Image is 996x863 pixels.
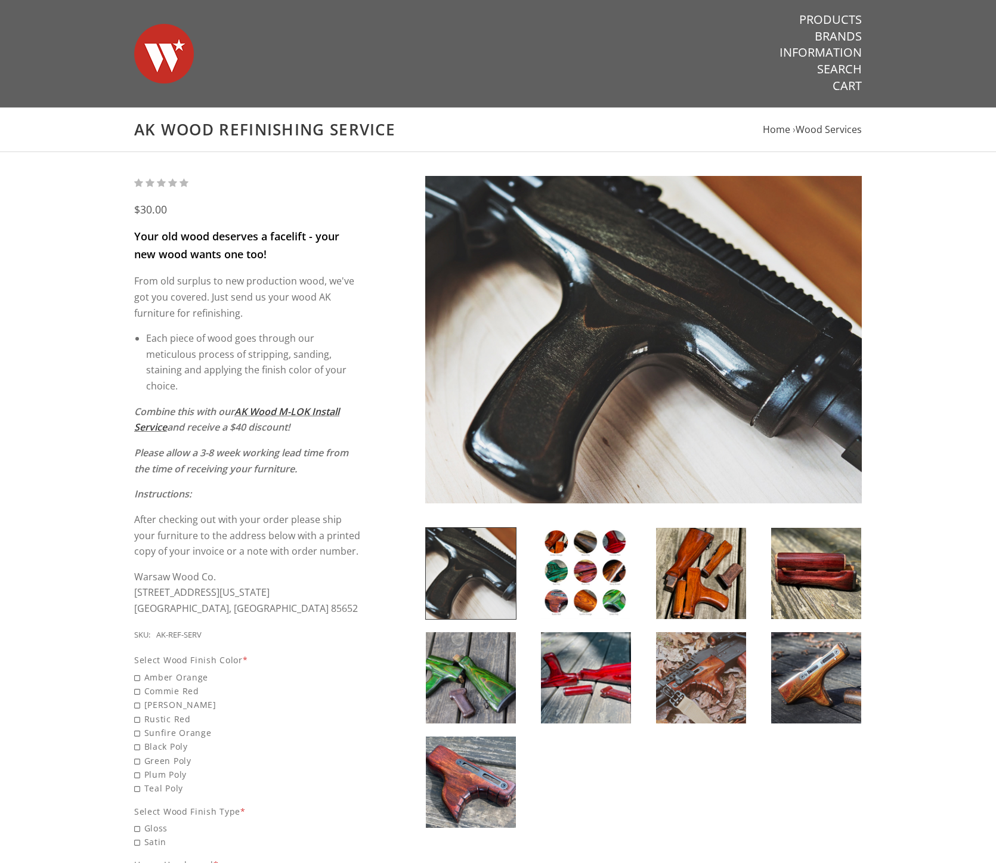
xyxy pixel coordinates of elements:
a: AK Wood M-LOK Install Service [134,405,339,434]
em: Combine this with our and receive a $40 discount! [134,405,339,434]
img: AK Wood Refinishing Service [771,632,861,723]
span: [GEOGRAPHIC_DATA], [GEOGRAPHIC_DATA] 85652 [134,602,358,615]
span: Black Poly [134,740,363,753]
div: SKU: [134,629,150,642]
a: Cart [833,78,862,94]
a: Information [780,45,862,60]
img: AK Wood Refinishing Service [656,528,746,619]
em: Instructions: [134,487,191,500]
p: From old surplus to new production wood, we've got you covered. Just send us your wood AK furnitu... [134,273,363,321]
a: Home [763,123,790,136]
p: After checking out with your order please ship your furniture to the address below with a printed... [134,512,363,559]
a: Wood Services [796,123,862,136]
span: Rustic Red [134,712,363,726]
img: Warsaw Wood Co. [134,12,194,95]
span: Green Poly [134,754,363,768]
a: Products [799,12,862,27]
em: Please allow a 3-8 week working lead time from the time of receiving your furniture. [134,446,348,475]
span: Warsaw Wood Co. [134,570,216,583]
img: AK Wood Refinishing Service [425,176,862,503]
img: AK Wood Refinishing Service [426,632,516,723]
div: Select Wood Finish Type [134,805,363,818]
span: Your old wood deserves a facelift - your new wood wants one too! [134,229,339,261]
img: AK Wood Refinishing Service [656,632,746,723]
span: [PERSON_NAME] [134,698,363,712]
span: Commie Red [134,684,363,698]
li: › [793,122,862,138]
span: Sunfire Orange [134,726,363,740]
a: Brands [815,29,862,44]
h1: AK Wood Refinishing Service [134,120,862,140]
div: Select Wood Finish Color [134,653,363,667]
img: AK Wood Refinishing Service [541,528,631,619]
span: Amber Orange [134,670,363,684]
span: Gloss [134,821,363,835]
span: Satin [134,835,363,849]
span: [STREET_ADDRESS][US_STATE] [134,586,270,599]
img: AK Wood Refinishing Service [541,632,631,723]
span: Plum Poly [134,768,363,781]
a: Search [817,61,862,77]
img: AK Wood Refinishing Service [426,528,516,619]
span: Teal Poly [134,781,363,795]
img: AK Wood Refinishing Service [426,737,516,828]
li: Each piece of wood goes through our meticulous process of stripping, sanding, staining and applyi... [146,330,363,394]
img: AK Wood Refinishing Service [771,528,861,619]
div: AK-REF-SERV [156,629,202,642]
span: $30.00 [134,202,167,216]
